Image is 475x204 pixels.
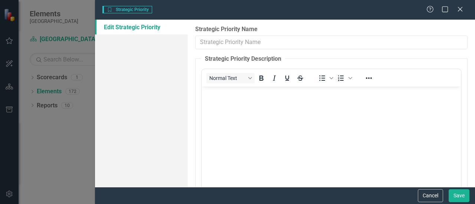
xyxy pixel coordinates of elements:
[255,73,268,83] button: Bold
[209,75,246,81] span: Normal Text
[294,73,307,83] button: Strikethrough
[95,20,188,34] a: Edit Strategic Priority
[281,73,294,83] button: Underline
[195,25,468,34] label: Strategic Priority Name
[449,189,469,202] button: Save
[335,73,353,83] div: Numbered list
[268,73,281,83] button: Italic
[195,36,468,49] input: Strategic Priority Name
[418,189,443,202] button: Cancel
[102,6,152,13] span: Strategic Priority
[316,73,334,83] div: Bullet list
[206,73,255,83] button: Block Normal Text
[363,73,375,83] button: Reveal or hide additional toolbar items
[201,55,285,63] legend: Strategic Priority Description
